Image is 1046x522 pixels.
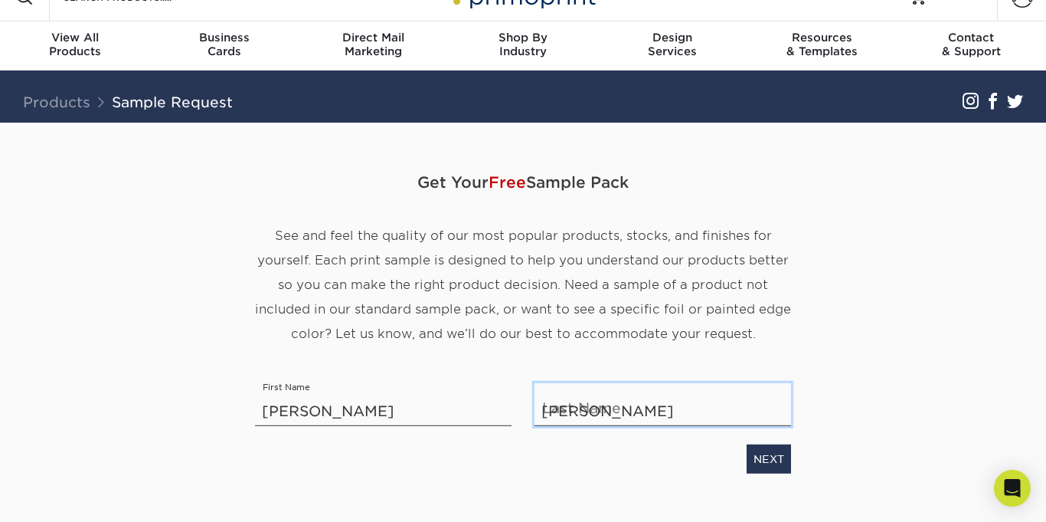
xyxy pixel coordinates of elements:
[598,31,747,58] div: Services
[747,31,897,58] div: & Templates
[747,445,791,474] a: NEXT
[747,21,897,71] a: Resources& Templates
[299,31,448,58] div: Marketing
[598,21,747,71] a: DesignServices
[23,94,90,110] a: Products
[299,21,448,71] a: Direct MailMarketing
[489,173,526,192] span: Free
[448,31,597,58] div: Industry
[149,21,299,71] a: BusinessCards
[299,31,448,44] span: Direct Mail
[255,228,791,341] span: See and feel the quality of our most popular products, stocks, and finishes for yourself. Each pr...
[747,31,897,44] span: Resources
[149,31,299,58] div: Cards
[112,94,233,110] a: Sample Request
[897,21,1046,71] a: Contact& Support
[149,31,299,44] span: Business
[994,470,1031,507] div: Open Intercom Messenger
[448,21,597,71] a: Shop ByIndustry
[897,31,1046,58] div: & Support
[448,31,597,44] span: Shop By
[897,31,1046,44] span: Contact
[598,31,747,44] span: Design
[255,159,791,205] span: Get Your Sample Pack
